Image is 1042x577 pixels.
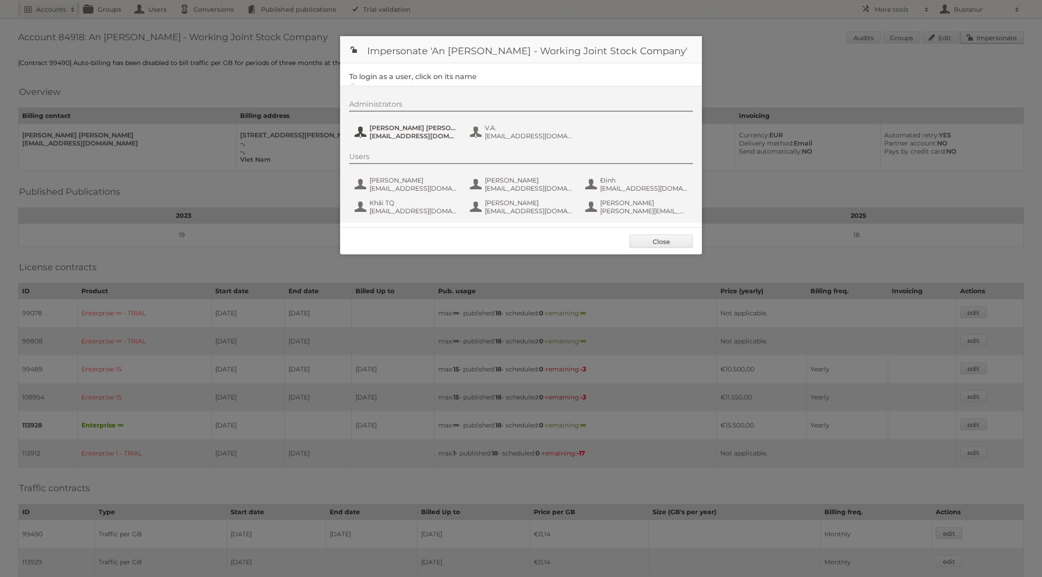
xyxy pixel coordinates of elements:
[584,198,691,216] button: [PERSON_NAME] [PERSON_NAME][EMAIL_ADDRESS][DOMAIN_NAME]
[469,175,575,193] button: [PERSON_NAME] [EMAIL_ADDRESS][DOMAIN_NAME]
[354,123,460,141] button: [PERSON_NAME] [PERSON_NAME] [EMAIL_ADDRESS][DOMAIN_NAME]
[369,207,457,215] span: [EMAIL_ADDRESS][DOMAIN_NAME]
[485,199,573,207] span: [PERSON_NAME]
[485,184,573,192] span: [EMAIL_ADDRESS][DOMAIN_NAME]
[369,184,457,192] span: [EMAIL_ADDRESS][DOMAIN_NAME]
[369,199,457,207] span: Khải TQ
[485,176,573,184] span: [PERSON_NAME]
[600,184,688,192] span: [EMAIL_ADDRESS][DOMAIN_NAME]
[600,176,688,184] span: Định
[349,152,693,164] div: Users
[485,132,573,140] span: [EMAIL_ADDRESS][DOMAIN_NAME]
[630,235,693,248] a: Close
[469,123,575,141] button: V.A. [EMAIL_ADDRESS][DOMAIN_NAME]
[600,207,688,215] span: [PERSON_NAME][EMAIL_ADDRESS][DOMAIN_NAME]
[340,36,702,63] h1: Impersonate 'An [PERSON_NAME] - Working Joint Stock Company'
[369,132,457,140] span: [EMAIL_ADDRESS][DOMAIN_NAME]
[469,198,575,216] button: [PERSON_NAME] [EMAIL_ADDRESS][DOMAIN_NAME]
[349,100,693,112] div: Administrators
[600,199,688,207] span: [PERSON_NAME]
[354,175,460,193] button: [PERSON_NAME] [EMAIL_ADDRESS][DOMAIN_NAME]
[369,176,457,184] span: [PERSON_NAME]
[369,124,457,132] span: [PERSON_NAME] [PERSON_NAME]
[354,198,460,216] button: Khải TQ [EMAIL_ADDRESS][DOMAIN_NAME]
[485,207,573,215] span: [EMAIL_ADDRESS][DOMAIN_NAME]
[584,175,691,193] button: Định [EMAIL_ADDRESS][DOMAIN_NAME]
[485,124,573,132] span: V.A.
[349,72,477,81] legend: To login as a user, click on its name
